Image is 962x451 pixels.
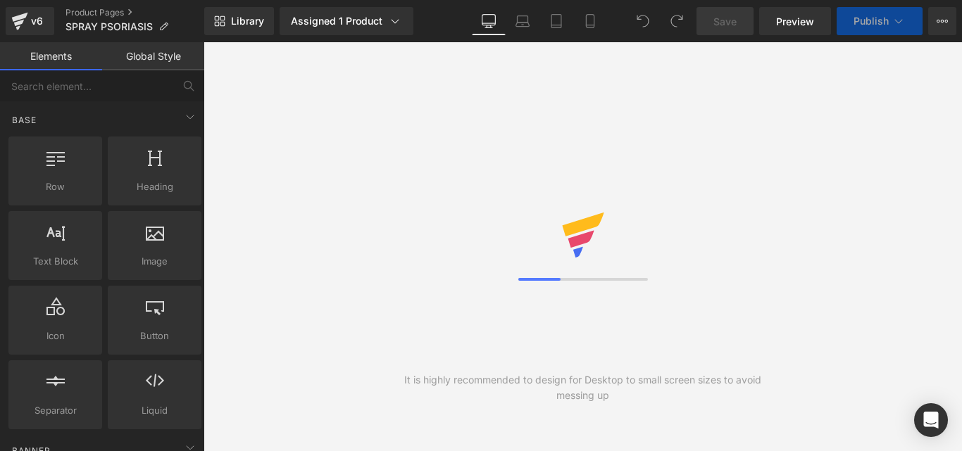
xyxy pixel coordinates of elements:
[65,7,204,18] a: Product Pages
[231,15,264,27] span: Library
[13,403,98,418] span: Separator
[928,7,956,35] button: More
[112,403,197,418] span: Liquid
[539,7,573,35] a: Tablet
[759,7,831,35] a: Preview
[713,14,737,29] span: Save
[629,7,657,35] button: Undo
[11,113,38,127] span: Base
[506,7,539,35] a: Laptop
[291,14,402,28] div: Assigned 1 Product
[112,179,197,194] span: Heading
[914,403,948,437] div: Open Intercom Messenger
[13,179,98,194] span: Row
[573,7,607,35] a: Mobile
[112,254,197,269] span: Image
[6,7,54,35] a: v6
[854,15,889,27] span: Publish
[102,42,204,70] a: Global Style
[65,21,153,32] span: SPRAY PSORIASIS
[776,14,814,29] span: Preview
[204,7,274,35] a: New Library
[13,254,98,269] span: Text Block
[112,329,197,343] span: Button
[837,7,923,35] button: Publish
[472,7,506,35] a: Desktop
[28,12,46,30] div: v6
[13,329,98,343] span: Icon
[663,7,691,35] button: Redo
[393,372,773,403] div: It is highly recommended to design for Desktop to small screen sizes to avoid messing up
